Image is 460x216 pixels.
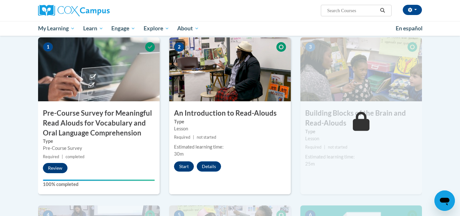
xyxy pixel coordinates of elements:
[38,25,75,32] span: My Learning
[378,7,387,14] button: Search
[434,190,455,211] iframe: Button to launch messaging window
[169,37,291,101] img: Course Image
[38,5,110,16] img: Cox Campus
[38,5,160,16] a: Cox Campus
[43,180,155,181] div: Your progress
[197,135,216,140] span: not started
[173,21,203,36] a: About
[300,37,422,101] img: Course Image
[107,21,139,36] a: Engage
[139,21,173,36] a: Explore
[38,37,160,101] img: Course Image
[305,42,315,52] span: 3
[392,22,427,35] a: En español
[305,135,417,142] div: Lesson
[305,161,315,166] span: 25m
[174,135,190,140] span: Required
[193,135,194,140] span: |
[396,25,423,32] span: En español
[174,151,184,157] span: 30m
[34,21,79,36] a: My Learning
[328,145,347,150] span: not started
[174,143,286,150] div: Estimated learning time:
[305,145,321,150] span: Required
[174,42,184,52] span: 2
[43,138,155,145] label: Type
[305,153,417,160] div: Estimated learning time:
[144,25,169,32] span: Explore
[43,154,59,159] span: Required
[174,118,286,125] label: Type
[43,163,67,173] button: Review
[43,42,53,52] span: 1
[177,25,199,32] span: About
[79,21,107,36] a: Learn
[305,128,417,135] label: Type
[174,125,286,132] div: Lesson
[169,108,291,118] h3: An Introduction to Read-Alouds
[197,161,221,172] button: Details
[111,25,135,32] span: Engage
[403,5,422,15] button: Account Settings
[324,145,325,150] span: |
[83,25,103,32] span: Learn
[327,7,378,14] input: Search Courses
[66,154,84,159] span: completed
[38,108,160,138] h3: Pre-Course Survey for Meaningful Read Alouds for Vocabulary and Oral Language Comprehension
[28,21,432,36] div: Main menu
[43,181,155,188] label: 100% completed
[43,145,155,152] div: Pre-Course Survey
[174,161,194,172] button: Start
[62,154,63,159] span: |
[300,108,422,128] h3: Building Blocks of the Brain and Read-Alouds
